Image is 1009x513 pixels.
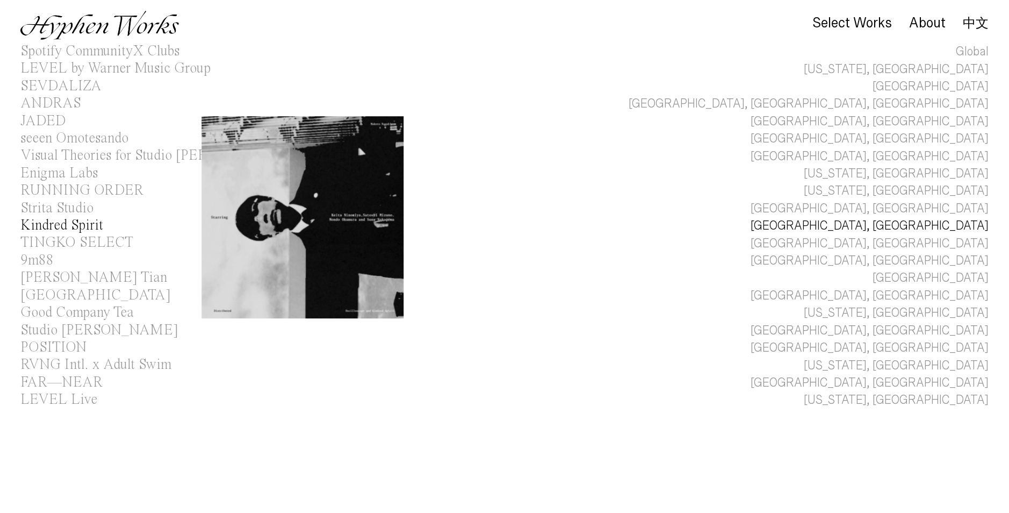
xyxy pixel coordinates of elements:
[20,288,171,303] div: [GEOGRAPHIC_DATA]
[956,43,989,60] div: Global
[20,114,66,129] div: JADED
[20,218,103,233] div: Kindred Spirit
[804,61,989,78] div: [US_STATE], [GEOGRAPHIC_DATA]
[20,305,134,320] div: Good Company Tea
[20,79,102,94] div: SEVDALIZA
[751,148,989,165] div: [GEOGRAPHIC_DATA], [GEOGRAPHIC_DATA]
[20,201,93,216] div: Strita Studio
[20,131,128,146] div: seeen Omotesando
[751,217,989,234] div: [GEOGRAPHIC_DATA], [GEOGRAPHIC_DATA]
[804,357,989,374] div: [US_STATE], [GEOGRAPHIC_DATA]
[963,17,989,29] a: 中文
[20,183,143,198] div: RUNNING ORDER
[751,339,989,357] div: [GEOGRAPHIC_DATA], [GEOGRAPHIC_DATA]
[20,166,98,181] div: Enigma Labs
[751,374,989,391] div: [GEOGRAPHIC_DATA], [GEOGRAPHIC_DATA]
[20,375,103,390] div: FAR—NEAR
[751,252,989,269] div: [GEOGRAPHIC_DATA], [GEOGRAPHIC_DATA]
[20,253,54,268] div: 9m88
[804,182,989,199] div: [US_STATE], [GEOGRAPHIC_DATA]
[751,200,989,217] div: [GEOGRAPHIC_DATA], [GEOGRAPHIC_DATA]
[909,16,946,31] div: About
[20,11,179,40] img: Hyphen Works
[20,358,171,372] div: RVNG Intl. x Adult Swim
[629,95,989,112] div: [GEOGRAPHIC_DATA], [GEOGRAPHIC_DATA], [GEOGRAPHIC_DATA]
[804,304,989,322] div: [US_STATE], [GEOGRAPHIC_DATA]
[20,61,211,76] div: LEVEL by Warner Music Group
[751,322,989,339] div: [GEOGRAPHIC_DATA], [GEOGRAPHIC_DATA]
[873,269,989,287] div: [GEOGRAPHIC_DATA]
[751,235,989,252] div: [GEOGRAPHIC_DATA], [GEOGRAPHIC_DATA]
[751,113,989,130] div: [GEOGRAPHIC_DATA], [GEOGRAPHIC_DATA]
[873,78,989,95] div: [GEOGRAPHIC_DATA]
[812,16,892,31] div: Select Works
[20,393,97,407] div: LEVEL Live
[20,270,167,285] div: [PERSON_NAME] Tian
[20,96,81,111] div: ANDRAS
[804,165,989,182] div: [US_STATE], [GEOGRAPHIC_DATA]
[20,323,178,338] div: Studio [PERSON_NAME]
[20,44,179,59] div: Spotify CommunityX Clubs
[20,340,87,355] div: POSITION
[751,287,989,304] div: [GEOGRAPHIC_DATA], [GEOGRAPHIC_DATA]
[804,391,989,409] div: [US_STATE], [GEOGRAPHIC_DATA]
[20,236,133,250] div: TINGKO SELECT
[20,148,293,163] div: Visual Theories for Studio [PERSON_NAME]
[909,18,946,30] a: About
[751,130,989,147] div: [GEOGRAPHIC_DATA], [GEOGRAPHIC_DATA]
[812,18,892,30] a: Select Works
